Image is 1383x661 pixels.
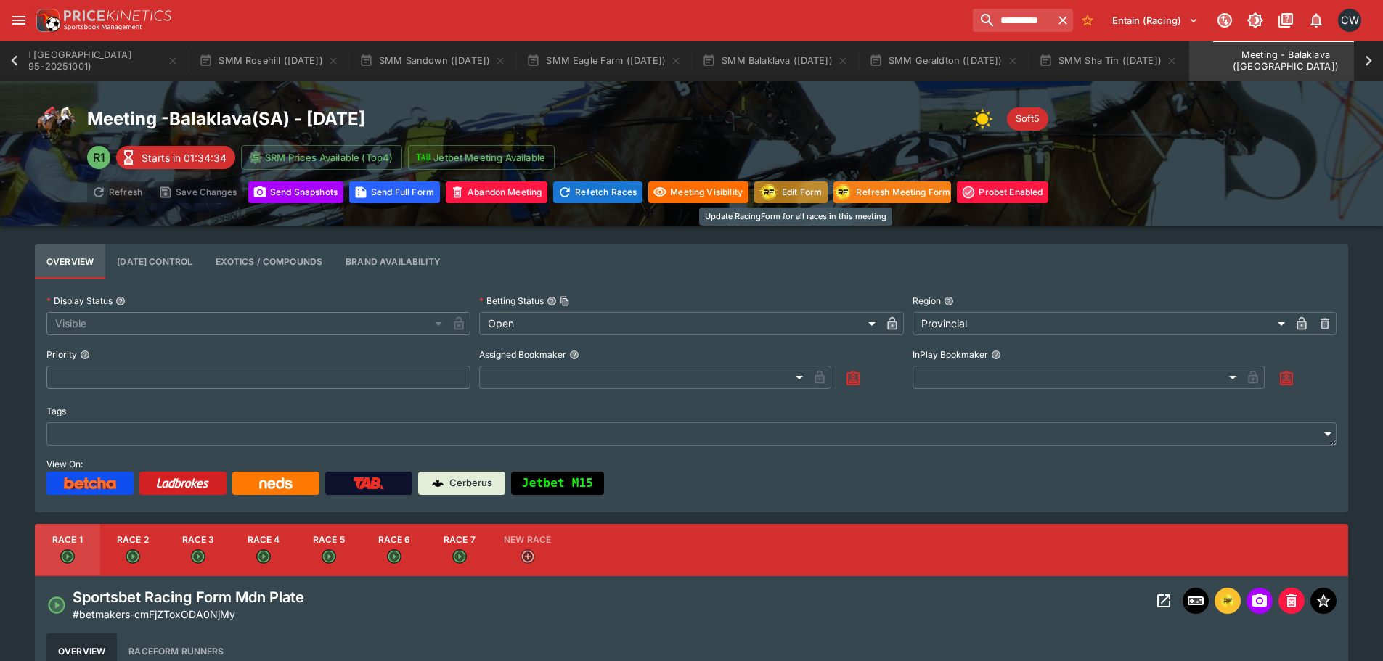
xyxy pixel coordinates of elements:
img: Betcha [64,477,116,489]
h2: Meeting - Balaklava ( SA ) - [DATE] [87,107,365,130]
button: Race 3 [166,524,231,576]
button: Update RacingForm for all races in this meeting [754,181,828,203]
span: Send Snapshot [1247,588,1273,614]
div: racingform [759,182,779,202]
button: View and edit meeting dividends and compounds. [204,244,334,279]
button: Assign to Me [840,366,866,392]
button: Assign to Me [1273,366,1300,392]
a: Cerberus [418,472,505,495]
button: Race 7 [427,524,492,576]
button: SMM Sha Tin ([DATE]) [1030,41,1186,81]
p: Cerberus [449,476,492,490]
img: racingform.png [759,183,779,201]
button: Race 1 [35,524,100,576]
button: Send Full Form [349,181,440,203]
button: Jetbet M15 [511,472,604,495]
button: Mark all events in meeting as closed and abandoned. [446,181,547,203]
div: Open [479,312,880,335]
button: Toggle ProBet for every event in this meeting [957,181,1048,203]
button: Configure brand availability for the meeting [334,244,452,279]
button: SMM Balaklava ([DATE]) [693,41,857,81]
button: Display Status [115,296,126,306]
input: search [973,9,1053,32]
p: Betting Status [479,295,544,307]
button: Base meeting details [35,244,105,279]
button: racingform [1215,588,1241,614]
button: SMM Eagle Farm ([DATE]) [518,41,690,81]
div: Provincial [913,312,1290,335]
span: Mark an event as closed and abandoned. [1278,593,1305,607]
button: Set Featured Event [1310,588,1337,614]
img: PriceKinetics [64,10,171,21]
button: Notifications [1303,7,1329,33]
button: Region [944,296,954,306]
button: Set all events in meeting to specified visibility [648,181,748,203]
span: View On: [46,459,83,469]
svg: Open [126,549,140,564]
button: Race 6 [362,524,427,576]
h4: Sportsbet Racing Form Mdn Plate [73,588,304,607]
svg: Open [46,595,67,615]
div: racingform [1219,592,1236,609]
button: open drawer [6,7,32,33]
button: Clint Wallis [1334,4,1366,36]
p: InPlay Bookmaker [913,348,988,361]
button: Jetbet Meeting Available [408,145,555,170]
button: Copy To Clipboard [560,296,570,306]
svg: Open [322,549,336,564]
div: Track Condition: Soft5 [1007,107,1048,131]
button: Configure each race specific details at once [105,244,204,279]
button: Send Snapshots [248,181,343,203]
img: Ladbrokes [156,477,209,489]
p: Copy To Clipboard [73,607,235,622]
div: Weather: Fine [972,104,1001,134]
div: Update RacingForm for all races in this meeting [699,208,892,226]
svg: Open [452,549,467,564]
button: Assigned Bookmaker [569,350,579,360]
img: TabNZ [354,477,384,489]
button: Refresh Meeting Form [833,181,951,203]
p: Assigned Bookmaker [479,348,566,361]
p: Starts in 01:34:34 [142,150,227,165]
button: Race 5 [296,524,362,576]
button: SMM Rosehill ([DATE]) [190,41,348,81]
button: InPlay Bookmaker [991,350,1001,360]
button: Race 4 [231,524,296,576]
button: Open Event [1151,588,1177,614]
img: horse_racing.png [35,104,76,145]
span: Soft5 [1007,112,1048,126]
p: Region [913,295,941,307]
div: Visible [46,312,447,335]
button: Connected to PK [1212,7,1238,33]
button: Select Tenant [1103,9,1207,32]
img: racingform.png [833,183,853,201]
p: Priority [46,348,77,361]
svg: Open [191,549,205,564]
button: SMM Sandown ([DATE]) [351,41,515,81]
button: Refetching all race data will discard any changes you have made and reload the latest race data f... [553,181,642,203]
button: Documentation [1273,7,1299,33]
svg: Open [60,549,75,564]
button: Race 2 [100,524,166,576]
button: SRM Prices Available (Top4) [241,145,402,170]
div: Clint Wallis [1338,9,1361,32]
img: Neds [259,477,292,489]
img: racingform.png [1219,593,1236,609]
p: Tags [46,405,66,417]
img: sun.png [972,104,1001,134]
button: Toggle light/dark mode [1242,7,1268,33]
img: Cerberus [432,477,444,489]
svg: Open [387,549,401,564]
svg: Open [256,549,271,564]
img: jetbet-logo.svg [416,150,431,165]
p: Display Status [46,295,113,307]
button: Priority [80,350,90,360]
button: New Race [492,524,563,576]
button: Inplay [1183,588,1209,614]
img: PriceKinetics Logo [32,6,61,35]
img: Sportsbook Management [64,24,142,30]
div: racingform [833,182,853,202]
button: No Bookmarks [1076,9,1099,32]
button: SMM Geraldton ([DATE]) [860,41,1027,81]
button: Betting StatusCopy To Clipboard [547,296,557,306]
